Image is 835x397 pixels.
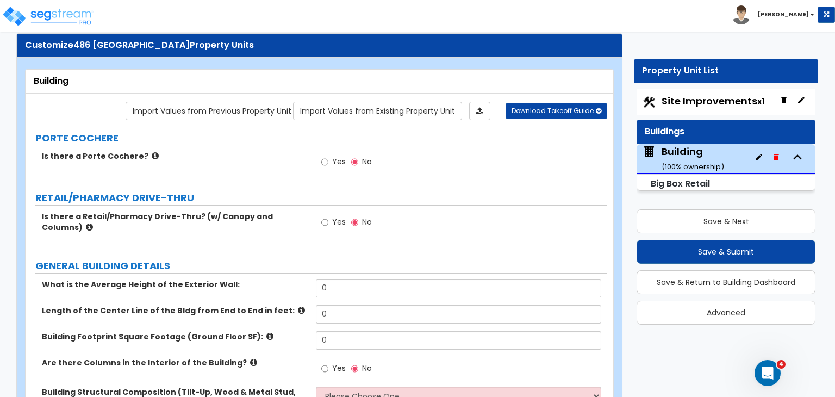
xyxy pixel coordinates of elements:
[362,156,372,167] span: No
[351,363,358,375] input: No
[250,358,257,367] i: click for more info!
[777,360,786,369] span: 4
[645,126,807,138] div: Buildings
[332,363,346,374] span: Yes
[321,216,328,228] input: Yes
[469,102,490,120] a: Import the dynamic attributes value through Excel sheet
[42,151,308,162] label: Is there a Porte Cochere?
[42,331,308,342] label: Building Footprint Square Footage (Ground Floor SF):
[35,259,607,273] label: GENERAL BUILDING DETAILS
[35,191,607,205] label: RETAIL/PHARMACY DRIVE-THRU
[42,211,308,233] label: Is there a Retail/Pharmacy Drive-Thru? (w/ Canopy and Columns)
[642,145,656,159] img: building.svg
[293,102,462,120] a: Import the dynamic attribute values from existing properties.
[2,5,94,27] img: logo_pro_r.png
[506,103,607,119] button: Download Takeoff Guide
[152,152,159,160] i: click for more info!
[755,360,781,386] iframe: Intercom live chat
[332,216,346,227] span: Yes
[351,156,358,168] input: No
[512,106,594,115] span: Download Takeoff Guide
[42,357,308,368] label: Are there Columns in the Interior of the Building?
[351,216,358,228] input: No
[642,95,656,109] img: Construction.png
[332,156,346,167] span: Yes
[42,305,308,316] label: Length of the Center Line of the Bldg from End to End in feet:
[642,145,724,172] span: Building
[662,162,724,172] small: ( 100 % ownership)
[42,279,308,290] label: What is the Average Height of the Exterior Wall:
[266,332,273,340] i: click for more info!
[35,131,607,145] label: PORTE COCHERE
[758,10,809,18] b: [PERSON_NAME]
[637,209,815,233] button: Save & Next
[86,223,93,231] i: click for more info!
[321,156,328,168] input: Yes
[637,301,815,325] button: Advanced
[662,94,764,108] span: Site Improvements
[362,363,372,374] span: No
[637,270,815,294] button: Save & Return to Building Dashboard
[126,102,298,120] a: Import the dynamic attribute values from previous properties.
[34,75,605,88] div: Building
[25,39,614,52] div: Customize Property Units
[321,363,328,375] input: Yes
[642,65,810,77] div: Property Unit List
[732,5,751,24] img: avatar.png
[73,39,190,51] span: 486 [GEOGRAPHIC_DATA]
[362,216,372,227] span: No
[662,145,724,172] div: Building
[651,177,710,190] small: Big Box Retail
[637,240,815,264] button: Save & Submit
[757,96,764,107] small: x1
[298,306,305,314] i: click for more info!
